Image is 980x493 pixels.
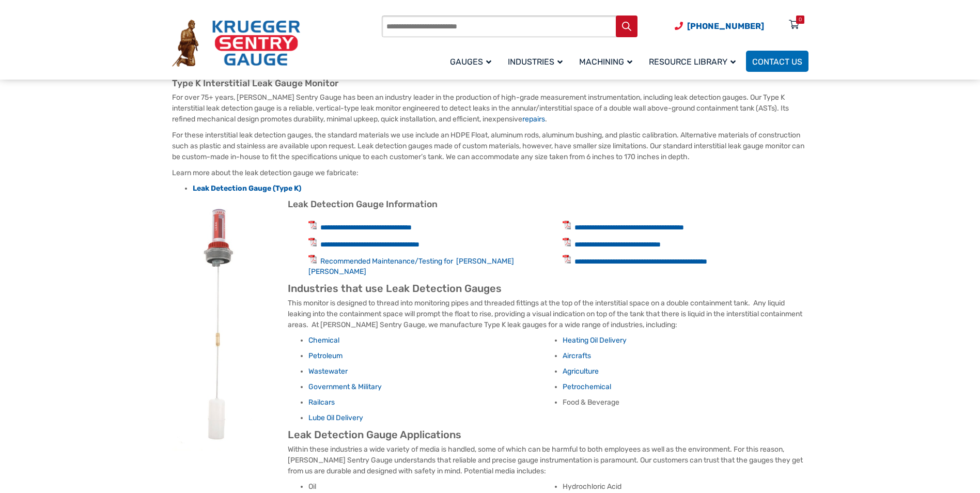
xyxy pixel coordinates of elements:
[308,336,339,345] a: Chemical
[172,199,808,210] h3: Leak Detection Gauge Information
[172,130,808,162] p: For these interstitial leak detection gauges, the standard materials we use include an HDPE Float...
[308,351,343,360] a: Petroleum
[308,257,514,276] a: Recommended Maintenance/Testing for [PERSON_NAME] [PERSON_NAME]
[563,351,591,360] a: Aircrafts
[172,199,275,451] img: leak detection gauge
[643,49,746,73] a: Resource Library
[308,398,335,407] a: Railcars
[172,444,808,476] p: Within these industries a wide variety of media is handled, some of which can be harmful to both ...
[687,21,764,31] span: [PHONE_NUMBER]
[444,49,502,73] a: Gauges
[172,282,808,295] h2: Industries that use Leak Detection Gauges
[522,115,545,124] a: repairs
[563,382,611,391] a: Petrochemical
[573,49,643,73] a: Machining
[172,298,808,330] p: This monitor is designed to thread into monitoring pipes and threaded fittings at the top of the ...
[172,78,808,89] h3: Type K Interstitial Leak Gauge Monitor
[308,382,382,391] a: Government & Military
[675,20,764,33] a: Phone Number (920) 434-8860
[563,367,599,376] a: Agriculture
[649,57,736,67] span: Resource Library
[579,57,632,67] span: Machining
[563,336,627,345] a: Heating Oil Delivery
[172,428,808,441] h2: Leak Detection Gauge Applications
[172,92,808,125] p: For over 75+ years, [PERSON_NAME] Sentry Gauge has been an industry leader in the production of h...
[746,51,808,72] a: Contact Us
[193,184,301,193] a: Leak Detection Gauge (Type K)
[172,167,808,178] p: Learn more about the leak detection gauge we fabricate:
[563,482,808,492] li: Hydrochloric Acid
[508,57,563,67] span: Industries
[502,49,573,73] a: Industries
[172,20,300,67] img: Krueger Sentry Gauge
[308,367,348,376] a: Wastewater
[752,57,802,67] span: Contact Us
[308,482,554,492] li: Oil
[450,57,491,67] span: Gauges
[563,397,808,408] li: Food & Beverage
[308,413,363,422] a: Lube Oil Delivery
[799,16,802,24] div: 0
